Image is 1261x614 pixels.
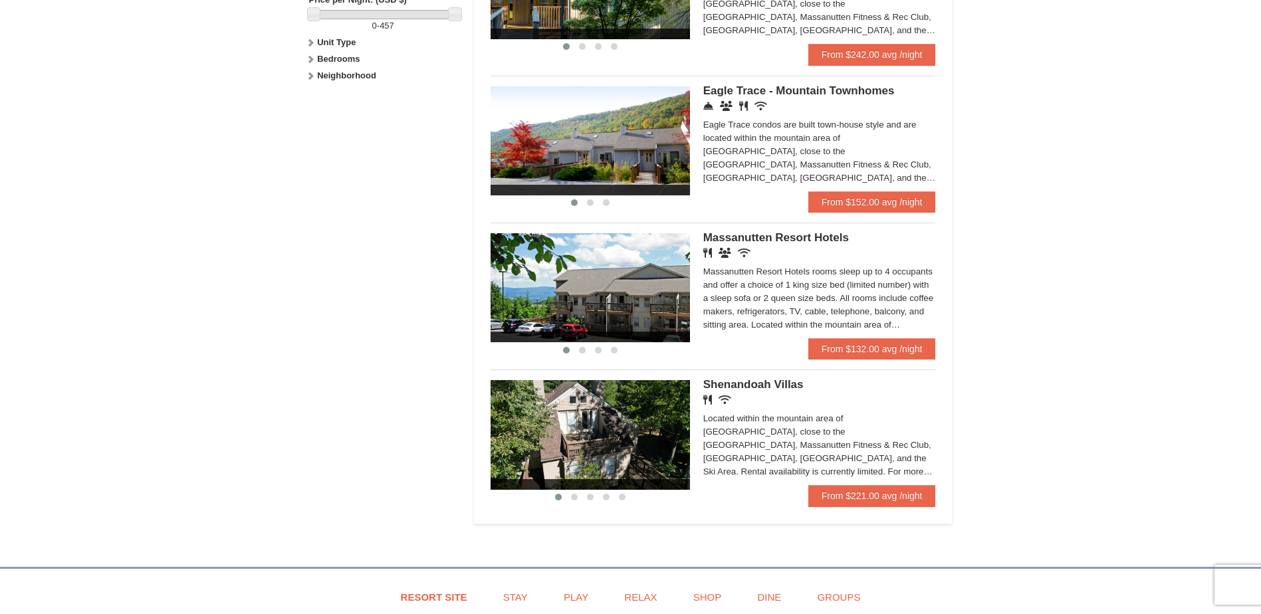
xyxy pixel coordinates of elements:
[703,395,712,405] i: Restaurant
[317,54,360,64] strong: Bedrooms
[309,19,457,33] label: -
[703,231,849,244] span: Massanutten Resort Hotels
[754,101,767,111] i: Wireless Internet (free)
[703,248,712,258] i: Restaurant
[719,395,731,405] i: Wireless Internet (free)
[677,582,739,612] a: Shop
[317,70,376,80] strong: Neighborhood
[547,582,605,612] a: Play
[741,582,798,612] a: Dine
[380,21,394,31] span: 457
[808,44,936,65] a: From $242.00 avg /night
[808,338,936,359] a: From $132.00 avg /night
[317,37,356,47] strong: Unit Type
[720,101,733,111] i: Conference Facilities
[608,582,673,612] a: Relax
[487,582,544,612] a: Stay
[719,248,731,258] i: Banquet Facilities
[800,582,877,612] a: Groups
[372,21,377,31] span: 0
[808,191,936,213] a: From $152.00 avg /night
[703,378,804,391] span: Shenandoah Villas
[703,412,936,478] div: Located within the mountain area of [GEOGRAPHIC_DATA], close to the [GEOGRAPHIC_DATA], Massanutte...
[703,118,936,185] div: Eagle Trace condos are built town-house style and are located within the mountain area of [GEOGRA...
[703,84,895,97] span: Eagle Trace - Mountain Townhomes
[703,101,713,111] i: Concierge Desk
[739,101,748,111] i: Restaurant
[738,248,750,258] i: Wireless Internet (free)
[808,485,936,506] a: From $221.00 avg /night
[384,582,484,612] a: Resort Site
[703,265,936,332] div: Massanutten Resort Hotels rooms sleep up to 4 occupants and offer a choice of 1 king size bed (li...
